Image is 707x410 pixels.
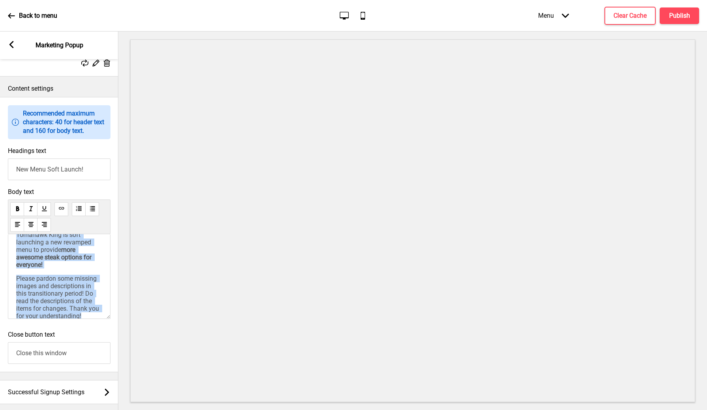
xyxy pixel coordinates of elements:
a: Back to menu [8,5,57,26]
button: bold [10,202,24,216]
div: Menu [530,4,577,27]
label: Headings text [8,147,46,155]
span: Please pardon some missing images and descriptions in this transitionary period! Do read the desc... [16,275,101,320]
button: alignLeft [10,218,24,232]
span: Body text [8,188,110,196]
button: unorderedList [85,202,99,216]
span: more awesome steak options for everyone! [16,246,93,268]
button: Publish [660,7,699,24]
p: Marketing Popup [36,41,83,50]
p: Recommended maximum characters: 40 for header text and 160 for body text. [23,109,107,135]
p: Content settings [8,84,110,93]
button: alignRight [37,218,51,232]
h4: Clear Cache [613,11,647,20]
span: Dear Loyal Customers, Tomahawk King is soft launching a new revamped menu to provide [16,224,93,253]
p: Back to menu [19,11,57,20]
button: alignCenter [24,218,37,232]
button: italic [24,202,37,216]
button: link [54,202,68,216]
button: Clear Cache [604,7,656,25]
span: Successful Signup Settings [8,388,84,396]
h4: Publish [669,11,690,20]
button: underline [37,202,51,216]
button: orderedList [72,202,86,216]
label: Close button text [8,331,55,338]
